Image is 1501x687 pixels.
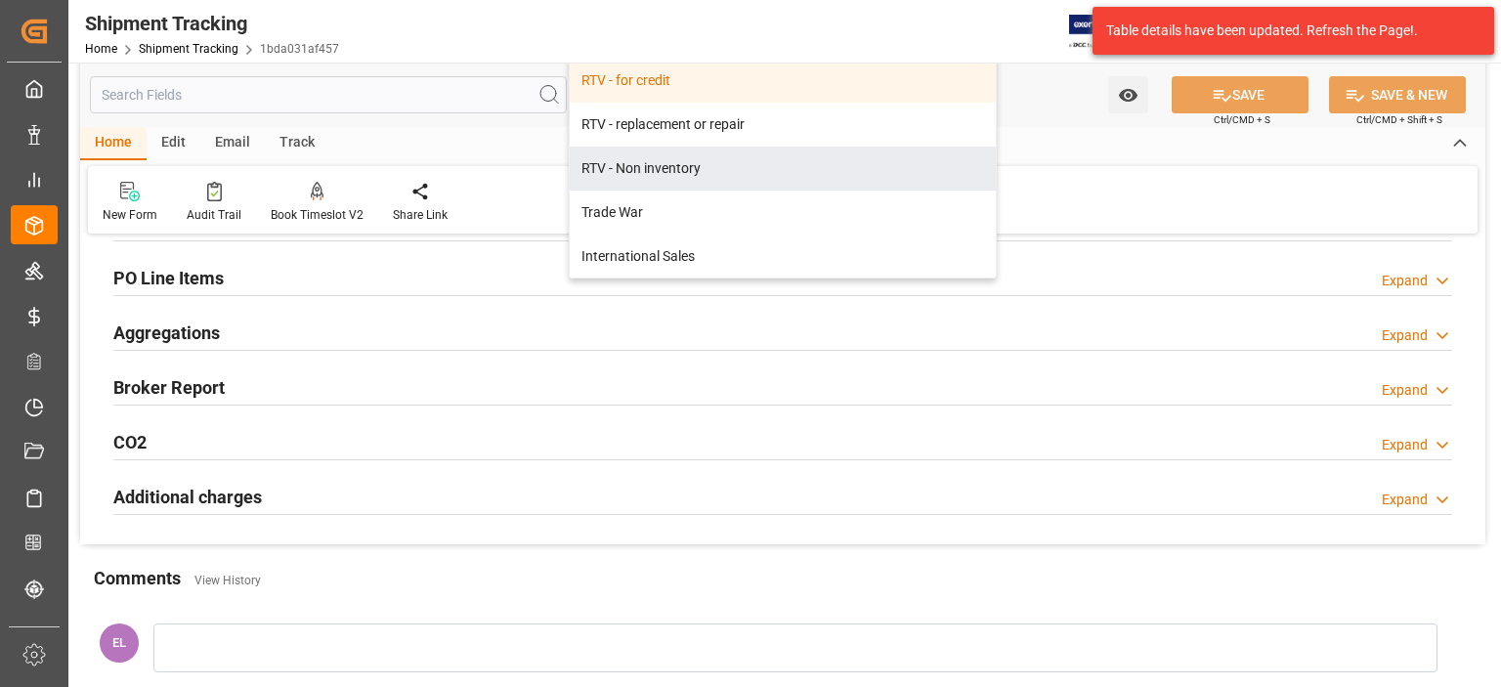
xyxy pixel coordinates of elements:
[1382,380,1428,401] div: Expand
[570,235,996,279] div: International Sales
[103,206,157,224] div: New Form
[194,574,261,587] a: View History
[1172,76,1308,113] button: SAVE
[1108,76,1148,113] button: open menu
[112,635,126,650] span: EL
[570,103,996,147] div: RTV - replacement or repair
[113,320,220,346] h2: Aggregations
[1382,490,1428,510] div: Expand
[570,147,996,191] div: RTV - Non inventory
[1382,325,1428,346] div: Expand
[1382,435,1428,455] div: Expand
[80,127,147,160] div: Home
[1214,112,1270,127] span: Ctrl/CMD + S
[570,59,996,103] div: RTV - for credit
[187,206,241,224] div: Audit Trail
[113,429,147,455] h2: CO2
[94,565,181,591] h2: Comments
[393,206,448,224] div: Share Link
[1329,76,1466,113] button: SAVE & NEW
[85,42,117,56] a: Home
[1106,21,1466,41] div: Table details have been updated. Refresh the Page!.
[200,127,265,160] div: Email
[113,374,225,401] h2: Broker Report
[1382,271,1428,291] div: Expand
[90,76,567,113] input: Search Fields
[1356,112,1442,127] span: Ctrl/CMD + Shift + S
[271,206,364,224] div: Book Timeslot V2
[570,191,996,235] div: Trade War
[265,127,329,160] div: Track
[85,9,339,38] div: Shipment Tracking
[113,265,224,291] h2: PO Line Items
[139,42,238,56] a: Shipment Tracking
[113,484,262,510] h2: Additional charges
[147,127,200,160] div: Edit
[1069,15,1136,49] img: Exertis%20JAM%20-%20Email%20Logo.jpg_1722504956.jpg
